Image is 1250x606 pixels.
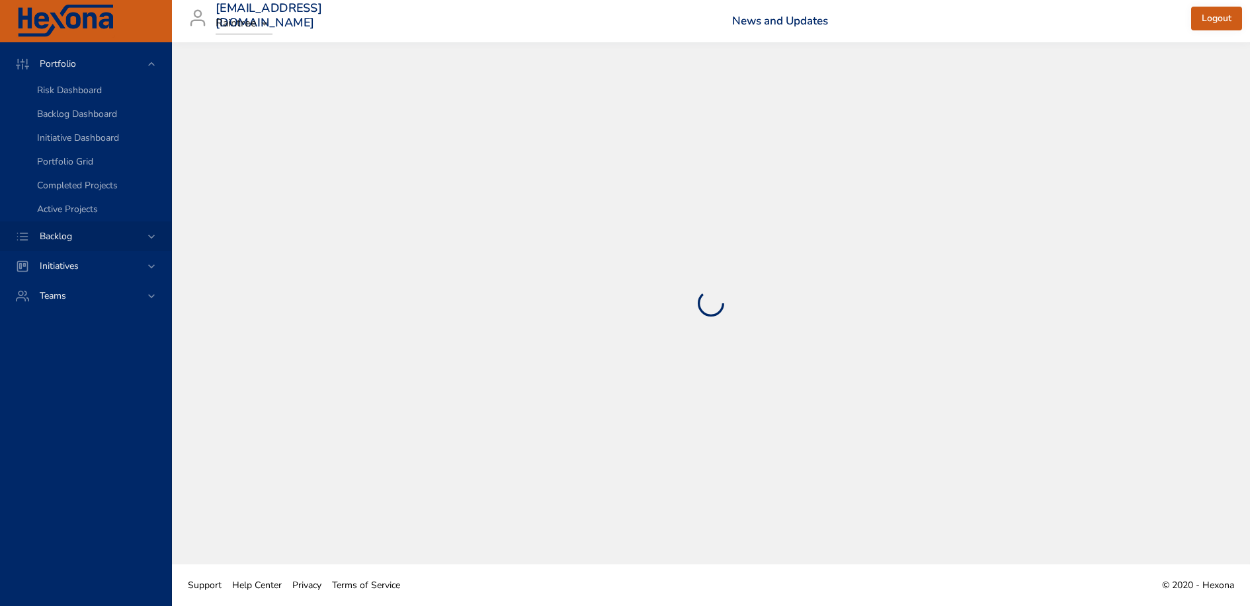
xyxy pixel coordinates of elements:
[183,570,227,600] a: Support
[1202,11,1231,27] span: Logout
[232,579,282,591] span: Help Center
[227,570,287,600] a: Help Center
[287,570,327,600] a: Privacy
[292,579,321,591] span: Privacy
[29,289,77,302] span: Teams
[188,579,222,591] span: Support
[37,84,102,96] span: Risk Dashboard
[732,13,828,28] a: News and Updates
[327,570,405,600] a: Terms of Service
[29,57,87,70] span: Portfolio
[216,1,322,30] h3: [EMAIL_ADDRESS][DOMAIN_NAME]
[37,203,98,215] span: Active Projects
[332,579,400,591] span: Terms of Service
[216,13,272,34] div: Raintree
[37,108,117,120] span: Backlog Dashboard
[37,132,119,144] span: Initiative Dashboard
[37,155,93,168] span: Portfolio Grid
[29,230,83,243] span: Backlog
[16,5,115,38] img: Hexona
[1162,579,1234,591] span: © 2020 - Hexona
[37,179,118,192] span: Completed Projects
[1191,7,1242,31] button: Logout
[29,260,89,272] span: Initiatives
